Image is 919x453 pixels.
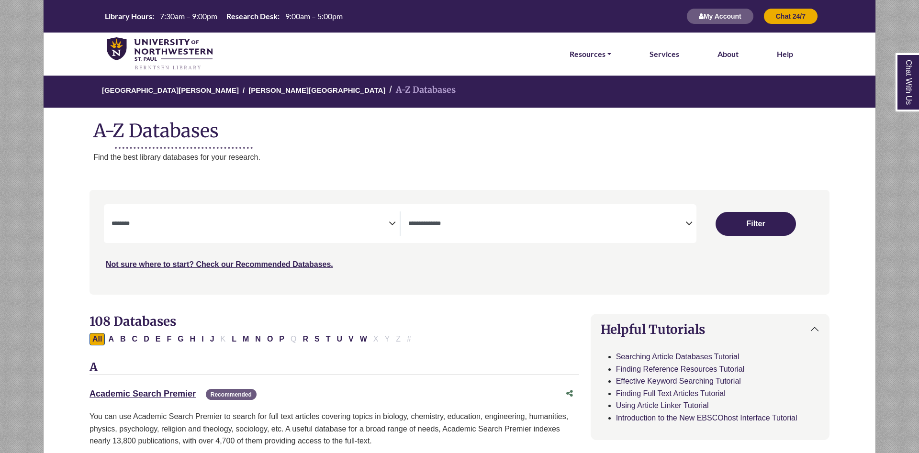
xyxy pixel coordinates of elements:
[357,333,370,345] button: Filter Results W
[102,85,239,94] a: [GEOGRAPHIC_DATA][PERSON_NAME]
[93,151,875,164] p: Find the best library databases for your research.
[276,333,287,345] button: Filter Results P
[616,401,709,409] a: Using Article Linker Tutorial
[591,314,829,344] button: Helpful Tutorials
[570,48,611,60] a: Resources
[206,389,257,400] span: Recommended
[164,333,174,345] button: Filter Results F
[334,333,345,345] button: Filter Results U
[346,333,357,345] button: Filter Results V
[264,333,276,345] button: Filter Results O
[650,48,679,60] a: Services
[616,389,726,398] a: Finding Full Text Articles Tutorial
[101,11,155,21] th: Library Hours:
[616,365,745,373] a: Finding Reference Resources Tutorial
[43,75,875,108] nav: breadcrumb
[248,85,385,94] a: [PERSON_NAME][GEOGRAPHIC_DATA]
[107,37,213,71] img: library_home
[90,389,196,398] a: Academic Search Premier
[112,221,389,228] textarea: Search
[129,333,141,345] button: Filter Results C
[160,11,217,21] span: 7:30am – 9:00pm
[300,333,311,345] button: Filter Results R
[90,410,579,447] p: You can use Academic Search Premier to search for full text articles covering topics in biology, ...
[199,333,206,345] button: Filter Results I
[141,333,152,345] button: Filter Results D
[616,414,797,422] a: Introduction to the New EBSCOhost Interface Tutorial
[117,333,129,345] button: Filter Results B
[101,11,347,22] a: Hours Today
[207,333,217,345] button: Filter Results J
[763,12,818,20] a: Chat 24/7
[616,353,740,361] a: Searching Article Databases Tutorial
[323,333,334,345] button: Filter Results T
[105,333,117,345] button: Filter Results A
[686,12,754,20] a: My Account
[44,112,875,142] h1: A-Z Databases
[90,334,415,343] div: Alpha-list to filter by first letter of database name
[106,260,333,268] a: Not sure where to start? Check our Recommended Databases.
[223,11,280,21] th: Research Desk:
[717,48,739,60] a: About
[153,333,164,345] button: Filter Results E
[408,221,685,228] textarea: Search
[252,333,264,345] button: Filter Results N
[312,333,323,345] button: Filter Results S
[175,333,186,345] button: Filter Results G
[90,190,829,294] nav: Search filters
[90,313,176,329] span: 108 Databases
[240,333,252,345] button: Filter Results M
[101,11,347,20] table: Hours Today
[385,83,456,97] li: A-Z Databases
[686,8,754,24] button: My Account
[716,212,796,236] button: Submit for Search Results
[777,48,793,60] a: Help
[560,385,579,403] button: Share this database
[90,333,105,345] button: All
[187,333,199,345] button: Filter Results H
[616,377,741,385] a: Effective Keyword Searching Tutorial
[763,8,818,24] button: Chat 24/7
[229,333,239,345] button: Filter Results L
[285,11,343,21] span: 9:00am – 5:00pm
[90,361,579,375] h3: A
